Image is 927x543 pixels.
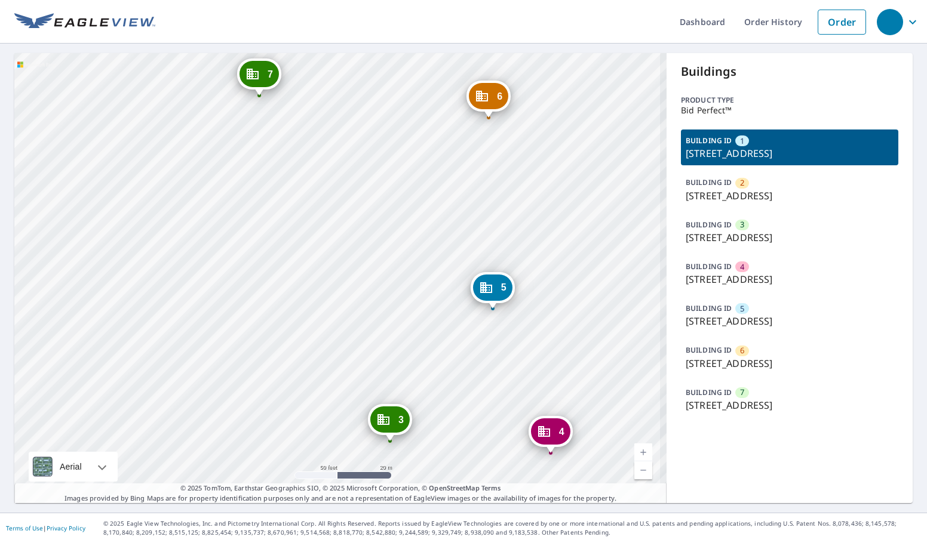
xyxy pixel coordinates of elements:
span: 3 [740,219,744,230]
p: BUILDING ID [686,303,732,313]
span: 4 [740,261,744,273]
span: 6 [497,92,502,101]
p: [STREET_ADDRESS] [686,146,894,161]
span: 7 [268,70,273,79]
span: 7 [740,387,744,398]
span: 3 [398,415,404,424]
div: Dropped pin, building 3, Commercial property, 19475 Farmington Rd Livonia, MI 48152 [368,404,412,441]
p: Bid Perfect™ [681,106,898,115]
span: 1 [740,135,744,147]
p: [STREET_ADDRESS] [686,189,894,203]
p: [STREET_ADDRESS] [686,398,894,412]
p: | [6,525,85,532]
a: Terms [481,483,501,492]
p: BUILDING ID [686,261,732,271]
a: Current Level 19, Zoom In [634,443,652,461]
a: Privacy Policy [47,524,85,532]
div: Dropped pin, building 5, Commercial property, 19647 Farmington Rd Livonia, MI 48152 [471,272,515,309]
p: [STREET_ADDRESS] [686,272,894,286]
p: Buildings [681,63,898,81]
a: Order [818,10,866,35]
p: [STREET_ADDRESS] [686,356,894,371]
p: Product type [681,95,898,106]
span: 4 [559,427,564,436]
span: 2 [740,177,744,189]
a: OpenStreetMap [429,483,479,492]
a: Current Level 19, Zoom Out [634,461,652,479]
p: BUILDING ID [686,135,732,146]
p: BUILDING ID [686,177,732,187]
span: 5 [740,303,744,314]
span: 5 [501,283,507,292]
p: [STREET_ADDRESS] [686,314,894,328]
span: 6 [740,345,744,356]
p: [STREET_ADDRESS] [686,230,894,245]
a: Terms of Use [6,524,43,532]
p: BUILDING ID [686,345,732,355]
div: Dropped pin, building 6, Commercial property, 19399 Farmington Rd Livonia, MI 48152 [466,81,511,118]
div: Aerial [56,452,85,482]
p: BUILDING ID [686,220,732,230]
div: Dropped pin, building 7, Commercial property, 19571 Farmington Rd Livonia, MI 48152 [237,58,281,95]
span: © 2025 TomTom, Earthstar Geographics SIO, © 2025 Microsoft Corporation, © [180,483,501,493]
div: Dropped pin, building 4, Commercial property, 19471 Farmington Rd Livonia, MI 48152 [529,416,573,453]
img: EV Logo [14,13,155,31]
p: © 2025 Eagle View Technologies, Inc. and Pictometry International Corp. All Rights Reserved. Repo... [103,519,921,537]
div: Aerial [29,452,118,482]
p: Images provided by Bing Maps are for property identification purposes only and are not a represen... [14,483,667,503]
p: BUILDING ID [686,387,732,397]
